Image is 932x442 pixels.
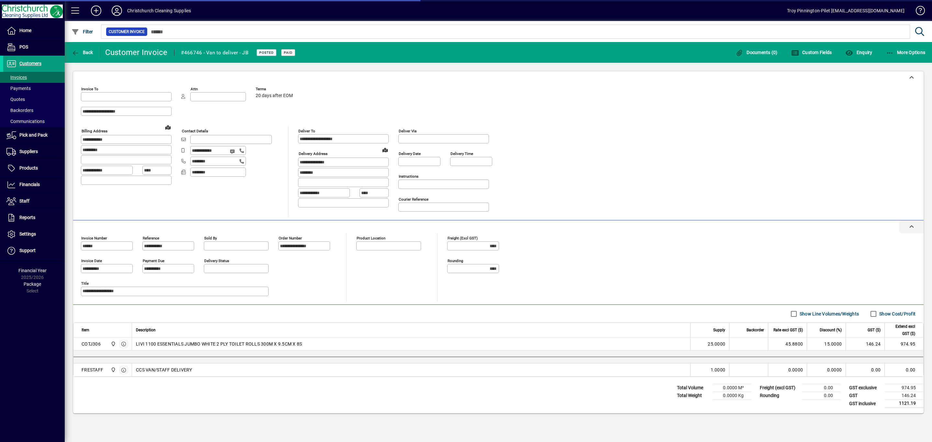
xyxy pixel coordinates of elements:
span: Documents (0) [736,50,778,55]
a: Staff [3,193,65,209]
div: Customer Invoice [105,47,168,58]
span: Enquiry [845,50,872,55]
mat-label: Freight (excl GST) [448,236,478,240]
a: View on map [380,145,390,155]
td: 0.0000 M³ [713,384,751,392]
a: Communications [3,116,65,127]
button: Enquiry [844,47,874,58]
td: 15.0000 [807,337,846,350]
button: Filter [70,26,95,38]
a: POS [3,39,65,55]
td: 0.00 [802,384,841,392]
span: Terms [256,87,294,91]
mat-label: Rounding [448,259,463,263]
a: Backorders [3,105,65,116]
span: Reports [19,215,35,220]
a: Reports [3,210,65,226]
td: Freight (excl GST) [757,384,802,392]
span: Products [19,165,38,171]
td: 0.00 [884,363,923,376]
mat-label: Invoice number [81,236,107,240]
span: Description [136,326,156,334]
div: Troy Pinnington-Pilet [EMAIL_ADDRESS][DOMAIN_NAME] [787,6,904,16]
div: #466746 - Van to deliver - JB [181,48,249,58]
a: Pick and Pack [3,127,65,143]
a: Products [3,160,65,176]
a: Knowledge Base [911,1,924,22]
td: Total Volume [674,384,713,392]
span: Home [19,28,31,33]
span: Package [24,282,41,287]
a: Home [3,23,65,39]
mat-label: Delivery time [450,151,473,156]
mat-label: Delivery status [204,259,229,263]
span: Financials [19,182,40,187]
app-page-header-button: Back [65,47,100,58]
td: Rounding [757,392,802,400]
mat-label: Courier Reference [399,197,428,202]
span: LIVI 1100 ESSENTIALS JUMBO WHITE 2 PLY TOILET ROLLS 300M X 9.5CM X 8S [136,341,302,347]
span: 25.0000 [708,341,725,347]
td: 1121.19 [885,400,924,408]
a: Settings [3,226,65,242]
span: Customer Invoice [109,28,145,35]
span: Quotes [6,97,25,102]
a: Payments [3,83,65,94]
span: Supply [713,326,725,334]
td: 146.24 [846,337,884,350]
label: Show Cost/Profit [878,311,915,317]
span: Discount (%) [820,326,842,334]
mat-label: Product location [357,236,385,240]
mat-label: Delivery date [399,151,421,156]
span: Posted [259,50,274,55]
a: Invoices [3,72,65,83]
a: View on map [163,122,173,132]
label: Show Line Volumes/Weights [798,311,859,317]
span: Invoices [6,75,27,80]
mat-label: Deliver via [399,129,416,133]
td: 146.24 [885,392,924,400]
mat-label: Payment due [143,259,164,263]
button: Documents (0) [734,47,779,58]
mat-label: Reference [143,236,159,240]
div: 0.0000 [772,367,803,373]
a: Financials [3,177,65,193]
span: Staff [19,198,29,204]
span: Financial Year [18,268,47,273]
button: More Options [884,47,927,58]
span: Extend excl GST ($) [889,323,915,337]
td: 974.95 [884,337,923,350]
span: Customers [19,61,41,66]
mat-label: Title [81,281,89,286]
mat-label: Attn [191,87,198,91]
mat-label: Deliver To [298,129,315,133]
div: FRESTAFF [82,367,103,373]
span: Custom Fields [791,50,832,55]
span: Christchurch Cleaning Supplies Ltd [109,340,116,348]
button: Add [86,5,106,17]
a: Quotes [3,94,65,105]
span: CCS VAN/STAFF DELIVERY [136,367,192,373]
td: GST exclusive [846,384,885,392]
span: Support [19,248,36,253]
span: Item [82,326,89,334]
mat-label: Instructions [399,174,418,179]
span: GST ($) [868,326,881,334]
td: GST [846,392,885,400]
td: GST inclusive [846,400,885,408]
span: Back [72,50,93,55]
span: Christchurch Cleaning Supplies Ltd [109,366,116,373]
a: Support [3,243,65,259]
span: More Options [886,50,926,55]
span: 20 days after EOM [256,93,293,98]
button: Profile [106,5,127,17]
div: Christchurch Cleaning Supplies [127,6,191,16]
span: POS [19,44,28,50]
span: Paid [284,50,293,55]
td: Total Weight [674,392,713,400]
mat-label: Invoice date [81,259,102,263]
span: Settings [19,231,36,237]
mat-label: Order number [279,236,302,240]
span: Backorders [6,108,33,113]
button: Send SMS [225,144,241,159]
